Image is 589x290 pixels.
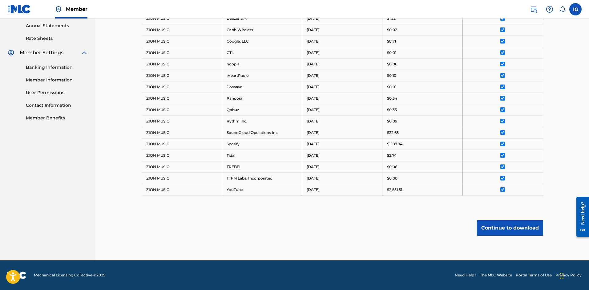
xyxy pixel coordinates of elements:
[530,6,537,13] img: search
[543,3,556,15] div: Help
[387,141,402,147] p: $1,187.94
[516,272,552,278] a: Portal Terms of Use
[66,6,87,13] span: Member
[142,70,222,81] td: ZION MUSIC
[222,81,302,93] td: Jiosaavn
[477,220,543,236] button: Continue to download
[7,49,15,56] img: Member Settings
[26,23,88,29] a: Annual Statements
[302,35,382,47] td: [DATE]
[142,138,222,150] td: ZION MUSIC
[302,81,382,93] td: [DATE]
[26,115,88,121] a: Member Benefits
[142,104,222,115] td: ZION MUSIC
[558,260,589,290] div: Виджет чата
[142,172,222,184] td: ZION MUSIC
[142,150,222,161] td: ZION MUSIC
[142,161,222,172] td: ZION MUSIC
[7,5,31,14] img: MLC Logo
[26,102,88,109] a: Contact Information
[222,58,302,70] td: hoopla
[302,150,382,161] td: [DATE]
[142,184,222,195] td: ZION MUSIC
[34,272,105,278] span: Mechanical Licensing Collective © 2025
[7,271,26,279] img: logo
[387,164,397,170] p: $0.06
[222,24,302,35] td: Gabb Wireless
[26,35,88,42] a: Rate Sheets
[20,49,63,56] span: Member Settings
[142,58,222,70] td: ZION MUSIC
[302,172,382,184] td: [DATE]
[387,130,399,135] p: $22.65
[222,115,302,127] td: Rythm Inc.
[142,24,222,35] td: ZION MUSIC
[302,104,382,115] td: [DATE]
[387,61,397,67] p: $0.06
[387,84,396,90] p: $0.01
[302,93,382,104] td: [DATE]
[302,24,382,35] td: [DATE]
[480,272,512,278] a: The MLC Website
[142,47,222,58] td: ZION MUSIC
[222,70,302,81] td: iHeartRadio
[142,93,222,104] td: ZION MUSIC
[222,138,302,150] td: Spotify
[142,35,222,47] td: ZION MUSIC
[560,267,564,285] div: Перетащить
[222,161,302,172] td: TREBEL
[81,49,88,56] img: expand
[222,127,302,138] td: SoundCloud Operations Inc.
[302,138,382,150] td: [DATE]
[222,35,302,47] td: Google, LLC
[387,27,397,33] p: $0.02
[142,127,222,138] td: ZION MUSIC
[302,184,382,195] td: [DATE]
[572,192,589,242] iframe: Resource Center
[302,127,382,138] td: [DATE]
[455,272,476,278] a: Need Help?
[546,6,553,13] img: help
[387,73,396,78] p: $0.10
[142,115,222,127] td: ZION MUSIC
[527,3,540,15] a: Public Search
[555,272,582,278] a: Privacy Policy
[26,77,88,83] a: Member Information
[302,47,382,58] td: [DATE]
[387,187,402,193] p: $2,551.51
[222,150,302,161] td: Tidal
[302,58,382,70] td: [DATE]
[302,70,382,81] td: [DATE]
[302,115,382,127] td: [DATE]
[222,47,302,58] td: GTL
[559,6,566,12] div: Notifications
[26,89,88,96] a: User Permissions
[387,153,397,158] p: $2.74
[55,6,62,13] img: Top Rightsholder
[387,118,397,124] p: $0.09
[142,81,222,93] td: ZION MUSIC
[387,39,396,44] p: $8.71
[26,64,88,71] a: Banking Information
[222,104,302,115] td: Qobuz
[387,50,396,56] p: $0.01
[558,260,589,290] iframe: Chat Widget
[387,176,397,181] p: $0.00
[387,96,397,101] p: $0.54
[222,93,302,104] td: Pandora
[222,184,302,195] td: YouTube
[222,172,302,184] td: TTFM Labs, Incorporated
[569,3,582,15] div: User Menu
[302,161,382,172] td: [DATE]
[387,107,397,113] p: $0.35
